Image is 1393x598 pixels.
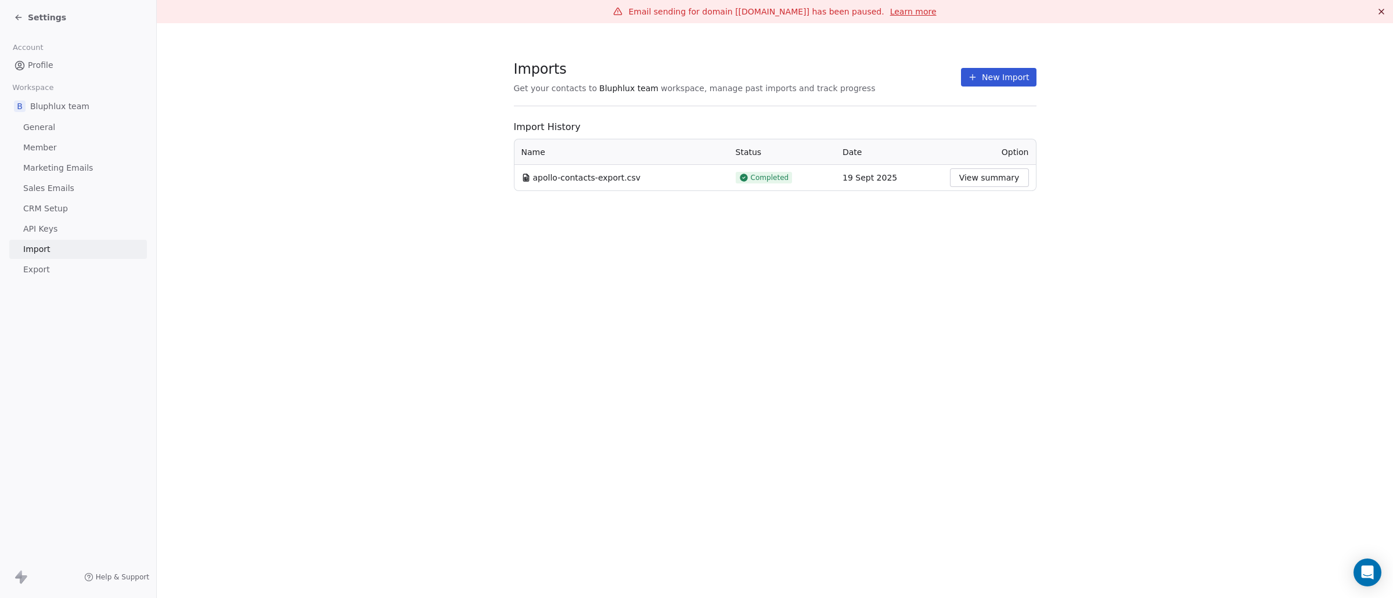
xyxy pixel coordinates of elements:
a: Export [9,260,147,279]
span: Import History [514,120,1036,134]
span: CRM Setup [23,203,68,215]
span: Imports [514,60,876,78]
span: Sales Emails [23,182,74,194]
span: Account [8,39,48,56]
span: API Keys [23,223,57,235]
a: Settings [14,12,66,23]
a: Import [9,240,147,259]
button: New Import [961,68,1036,87]
span: Workspace [8,79,59,96]
span: apollo-contacts-export.csv [533,172,641,183]
span: Bluphlux team [599,82,658,94]
span: Help & Support [96,572,149,582]
div: Open Intercom Messenger [1354,559,1381,586]
button: View summary [950,168,1029,187]
a: API Keys [9,219,147,239]
span: Import [23,243,50,255]
span: Marketing Emails [23,162,93,174]
span: Email sending for domain [[DOMAIN_NAME]] has been paused. [628,7,884,16]
div: 19 Sept 2025 [843,172,936,183]
a: Sales Emails [9,179,147,198]
span: Name [521,146,545,158]
span: Bluphlux team [30,100,89,112]
a: Profile [9,56,147,75]
span: Settings [28,12,66,23]
span: Member [23,142,57,154]
span: Export [23,264,50,276]
a: CRM Setup [9,199,147,218]
span: workspace, manage past imports and track progress [661,82,875,94]
a: Member [9,138,147,157]
a: General [9,118,147,137]
span: Completed [751,173,789,182]
span: Profile [28,59,53,71]
span: Status [736,147,762,157]
span: General [23,121,55,134]
span: Option [1002,147,1029,157]
span: B [14,100,26,112]
a: Help & Support [84,572,149,582]
span: Date [843,147,862,157]
a: Marketing Emails [9,158,147,178]
a: Learn more [890,6,937,17]
span: Get your contacts to [514,82,597,94]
